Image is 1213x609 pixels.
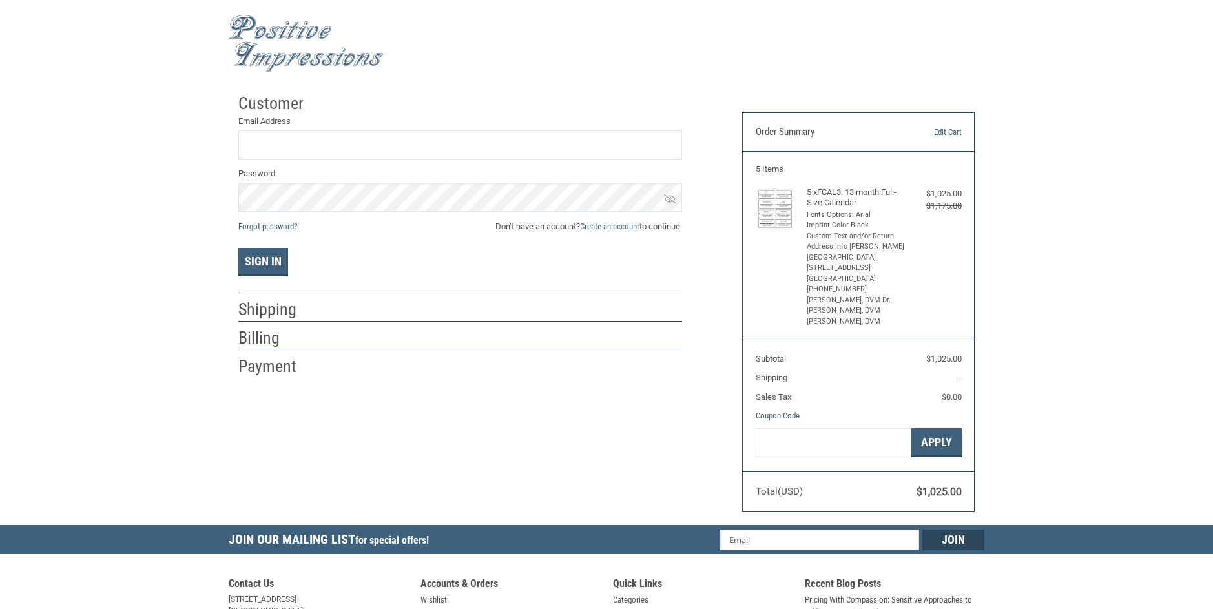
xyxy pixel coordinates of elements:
[756,392,791,402] span: Sales Tax
[720,530,920,550] input: Email
[355,534,429,546] span: for special offers!
[805,577,984,594] h5: Recent Blog Posts
[238,167,682,180] label: Password
[229,525,435,558] h5: Join Our Mailing List
[495,220,682,233] span: Don’t have an account? to continue.
[756,373,787,382] span: Shipping
[756,411,800,420] a: Coupon Code
[238,93,314,114] h2: Customer
[756,126,896,139] h3: Order Summary
[910,200,962,212] div: $1,175.00
[957,373,962,382] span: --
[807,187,907,209] h4: 5 x FCAL3: 13 month Full-Size Calendar
[922,530,984,550] input: Join
[756,164,962,174] h3: 5 Items
[756,428,911,457] input: Gift Certificate or Coupon Code
[238,222,297,231] a: Forgot password?
[420,594,447,606] a: Wishlist
[229,577,408,594] h5: Contact Us
[580,222,639,231] a: Create an account
[613,594,648,606] a: Categories
[807,231,907,327] li: Custom Text and/or Return Address Info [PERSON_NAME][GEOGRAPHIC_DATA] [STREET_ADDRESS] [GEOGRAPHI...
[756,354,786,364] span: Subtotal
[238,299,314,320] h2: Shipping
[917,486,962,498] span: $1,025.00
[238,356,314,377] h2: Payment
[420,577,600,594] h5: Accounts & Orders
[807,210,907,221] li: Fonts Options: Arial
[910,187,962,200] div: $1,025.00
[895,126,961,139] a: Edit Cart
[238,115,682,128] label: Email Address
[229,15,384,72] img: Positive Impressions
[911,428,962,457] button: Apply
[238,248,288,276] button: Sign In
[238,327,314,349] h2: Billing
[926,354,962,364] span: $1,025.00
[756,486,803,497] span: Total (USD)
[942,392,962,402] span: $0.00
[807,220,907,231] li: Imprint Color Black
[613,577,793,594] h5: Quick Links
